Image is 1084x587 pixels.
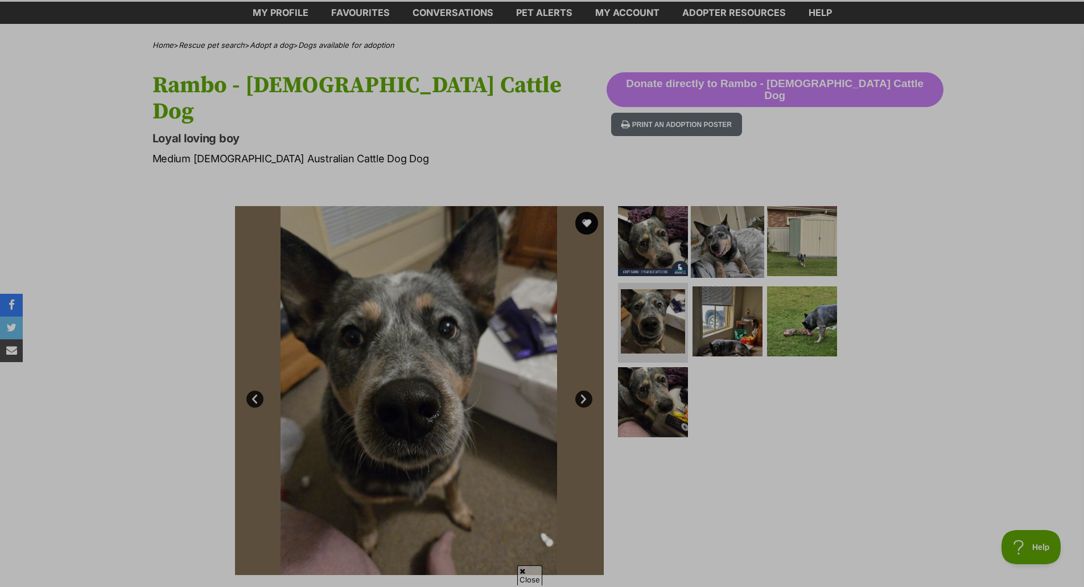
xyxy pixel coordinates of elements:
button: Donate directly to Rambo - [DEMOGRAPHIC_DATA] Cattle Dog [607,72,943,108]
iframe: Help Scout Beacon - Open [1001,530,1061,564]
a: Home [152,40,174,50]
p: Medium [DEMOGRAPHIC_DATA] Australian Cattle Dog Dog [152,151,607,166]
img: Photo of Rambo 3 Year Old Cattle Dog [603,206,972,575]
img: Photo of Rambo 3 Year Old Cattle Dog [234,206,603,575]
a: My account [584,2,671,24]
h1: Rambo - [DEMOGRAPHIC_DATA] Cattle Dog [152,72,607,125]
a: My profile [241,2,320,24]
img: Photo of Rambo 3 Year Old Cattle Dog [618,206,688,276]
button: Print an adoption poster [611,113,742,136]
img: Photo of Rambo 3 Year Old Cattle Dog [618,367,688,437]
a: Pet alerts [505,2,584,24]
a: Help [797,2,843,24]
img: Photo of Rambo 3 Year Old Cattle Dog [691,204,764,277]
img: Photo of Rambo 3 Year Old Cattle Dog [767,286,837,356]
a: Adopter resources [671,2,797,24]
a: Prev [246,391,263,408]
a: Rescue pet search [179,40,245,50]
a: Dogs available for adoption [298,40,394,50]
div: > > > [124,41,961,50]
a: Next [575,391,592,408]
a: Favourites [320,2,401,24]
img: Photo of Rambo 3 Year Old Cattle Dog [767,206,837,276]
span: Close [517,565,542,585]
img: https://img.kwcdn.com/product/fancy/d9c93ca7-8577-44e5-906b-bfae0927663a.jpg?imageMogr2/strip/siz... [86,72,171,142]
p: Loyal loving boy [152,130,607,146]
a: conversations [401,2,505,24]
img: Photo of Rambo 3 Year Old Cattle Dog [621,289,685,354]
img: Photo of Rambo 3 Year Old Cattle Dog [693,286,762,356]
a: Adopt a dog [250,40,293,50]
button: favourite [575,212,598,235]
